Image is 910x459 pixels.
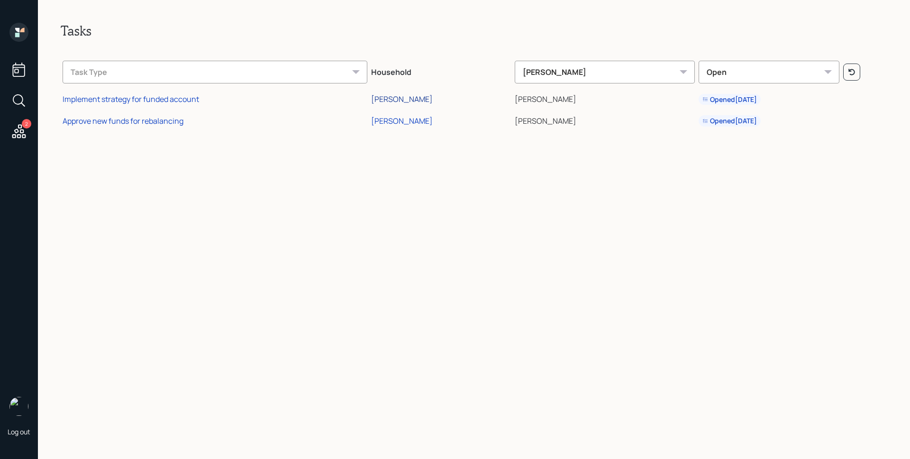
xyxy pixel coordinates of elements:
[699,61,840,83] div: Open
[371,116,433,126] div: [PERSON_NAME]
[702,116,757,126] div: Opened [DATE]
[63,94,199,104] div: Implement strategy for funded account
[22,119,31,129] div: 2
[61,23,887,39] h2: Tasks
[369,54,513,87] th: Household
[63,61,367,83] div: Task Type
[9,397,28,416] img: james-distasi-headshot.png
[371,94,433,104] div: [PERSON_NAME]
[515,61,694,83] div: [PERSON_NAME]
[513,87,696,109] td: [PERSON_NAME]
[8,427,30,436] div: Log out
[63,116,183,126] div: Approve new funds for rebalancing
[513,109,696,130] td: [PERSON_NAME]
[702,95,757,104] div: Opened [DATE]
